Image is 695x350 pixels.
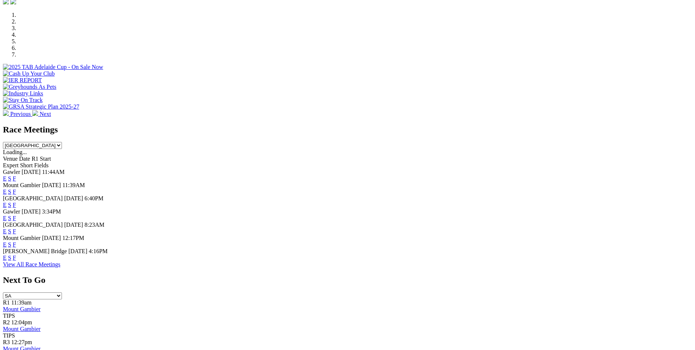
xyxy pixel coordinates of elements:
span: R3 [3,339,10,345]
a: S [8,241,11,248]
a: F [13,189,16,195]
span: Gawler [3,208,20,215]
span: [DATE] [64,222,83,228]
span: Short [20,162,33,168]
span: 11:39am [11,299,32,306]
span: [DATE] [42,235,61,241]
a: S [8,202,11,208]
span: 3:34PM [42,208,61,215]
span: Date [19,156,30,162]
a: E [3,202,7,208]
span: 11:39AM [62,182,85,188]
span: TIPS [3,332,15,339]
a: E [3,228,7,234]
span: [GEOGRAPHIC_DATA] [3,195,63,201]
span: Mount Gambier [3,182,41,188]
h2: Race Meetings [3,125,692,135]
span: 11:44AM [42,169,65,175]
a: S [8,255,11,261]
span: 4:16PM [89,248,108,254]
span: Loading... [3,149,27,155]
img: chevron-left-pager-white.svg [3,110,9,116]
span: R1 [3,299,10,306]
a: Next [32,111,51,117]
a: E [3,241,7,248]
a: E [3,189,7,195]
span: Previous [10,111,31,117]
span: Mount Gambier [3,235,41,241]
span: R2 [3,319,10,325]
a: S [8,175,11,182]
a: E [3,255,7,261]
a: Previous [3,111,32,117]
a: View All Race Meetings [3,261,60,267]
span: [DATE] [22,208,41,215]
span: Venue [3,156,18,162]
span: Expert [3,162,19,168]
span: Fields [34,162,48,168]
span: 12:17PM [62,235,84,241]
a: E [3,215,7,221]
img: Cash Up Your Club [3,70,55,77]
span: [DATE] [69,248,88,254]
img: Industry Links [3,90,43,97]
a: F [13,241,16,248]
a: Mount Gambier [3,326,41,332]
span: 6:40PM [85,195,104,201]
span: Gawler [3,169,20,175]
span: [GEOGRAPHIC_DATA] [3,222,63,228]
img: IER REPORT [3,77,42,84]
span: 12:04pm [11,319,32,325]
img: GRSA Strategic Plan 2025-27 [3,103,79,110]
a: F [13,255,16,261]
a: S [8,189,11,195]
span: 12:27pm [11,339,32,345]
span: [DATE] [22,169,41,175]
a: F [13,175,16,182]
span: [DATE] [42,182,61,188]
span: TIPS [3,313,15,319]
span: R1 Start [32,156,51,162]
img: 2025 TAB Adelaide Cup - On Sale Now [3,64,103,70]
span: Next [40,111,51,117]
a: F [13,228,16,234]
a: F [13,215,16,221]
a: S [8,228,11,234]
h2: Next To Go [3,275,692,285]
span: [DATE] [64,195,83,201]
img: Stay On Track [3,97,42,103]
img: Greyhounds As Pets [3,84,56,90]
a: S [8,215,11,221]
img: chevron-right-pager-white.svg [32,110,38,116]
span: 8:23AM [85,222,104,228]
a: E [3,175,7,182]
a: F [13,202,16,208]
span: [PERSON_NAME] Bridge [3,248,67,254]
a: Mount Gambier [3,306,41,312]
